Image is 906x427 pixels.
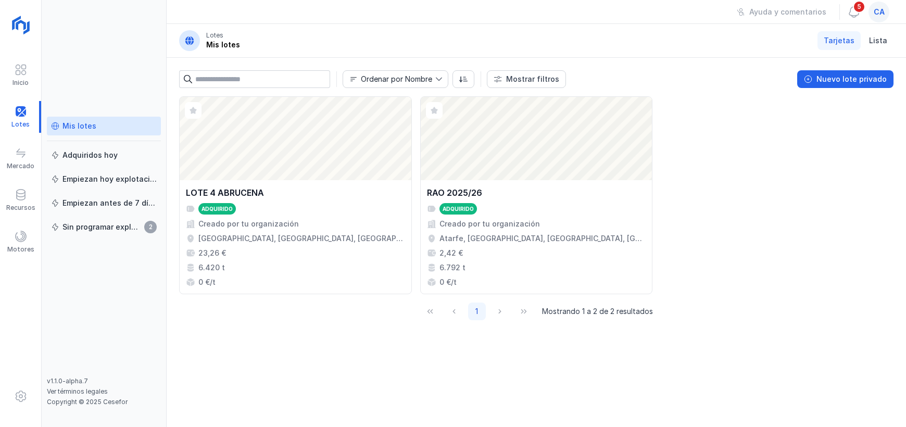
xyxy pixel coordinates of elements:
span: ca [874,7,885,17]
div: Copyright © 2025 Cesefor [47,398,161,406]
div: 2,42 € [439,248,463,258]
div: Creado por tu organización [439,219,540,229]
div: 23,26 € [198,248,226,258]
div: Mis lotes [206,40,240,50]
a: LOTE 4 ABRUCENAAdquiridoCreado por tu organización[GEOGRAPHIC_DATA], [GEOGRAPHIC_DATA], [GEOGRAPH... [179,96,412,294]
div: Ordenar por Nombre [361,76,432,83]
button: Page 1 [468,303,486,320]
a: Tarjetas [817,31,861,50]
div: RAO 2025/26 [427,186,482,199]
div: Empiezan hoy explotación [62,174,157,184]
span: Nombre [343,71,435,87]
span: Lista [869,35,887,46]
a: Mis lotes [47,117,161,135]
div: Mostrar filtros [506,74,559,84]
div: 0 €/t [439,277,457,287]
div: Creado por tu organización [198,219,299,229]
div: LOTE 4 ABRUCENA [186,186,264,199]
span: Mostrando 1 a 2 de 2 resultados [542,306,653,317]
a: Sin programar explotación2 [47,218,161,236]
a: Ver términos legales [47,387,108,395]
div: v1.1.0-alpha.7 [47,377,161,385]
span: Tarjetas [824,35,854,46]
div: Adquirido [202,205,233,212]
div: Lotes [206,31,223,40]
button: Mostrar filtros [487,70,566,88]
div: 0 €/t [198,277,216,287]
a: Lista [863,31,894,50]
img: logoRight.svg [8,12,34,38]
a: Empiezan antes de 7 días [47,194,161,212]
div: Inicio [12,79,29,87]
button: Ayuda y comentarios [730,3,833,21]
div: Empiezan antes de 7 días [62,198,157,208]
div: Nuevo lote privado [816,74,887,84]
div: Mis lotes [62,121,96,131]
div: Adquirido [443,205,474,212]
div: 6.792 t [439,262,465,273]
span: 2 [144,221,157,233]
button: Nuevo lote privado [797,70,894,88]
div: Recursos [6,204,35,212]
a: Empiezan hoy explotación [47,170,161,189]
div: Ayuda y comentarios [749,7,826,17]
div: Mercado [7,162,34,170]
a: RAO 2025/26AdquiridoCreado por tu organizaciónAtarfe, [GEOGRAPHIC_DATA], [GEOGRAPHIC_DATA], [GEOG... [420,96,653,294]
div: Sin programar explotación [62,222,141,232]
div: [GEOGRAPHIC_DATA], [GEOGRAPHIC_DATA], [GEOGRAPHIC_DATA], [GEOGRAPHIC_DATA] [198,233,405,244]
span: 5 [853,1,865,13]
div: Atarfe, [GEOGRAPHIC_DATA], [GEOGRAPHIC_DATA], [GEOGRAPHIC_DATA] [439,233,646,244]
div: Adquiridos hoy [62,150,118,160]
div: 6.420 t [198,262,225,273]
div: Motores [7,245,34,254]
a: Adquiridos hoy [47,146,161,165]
